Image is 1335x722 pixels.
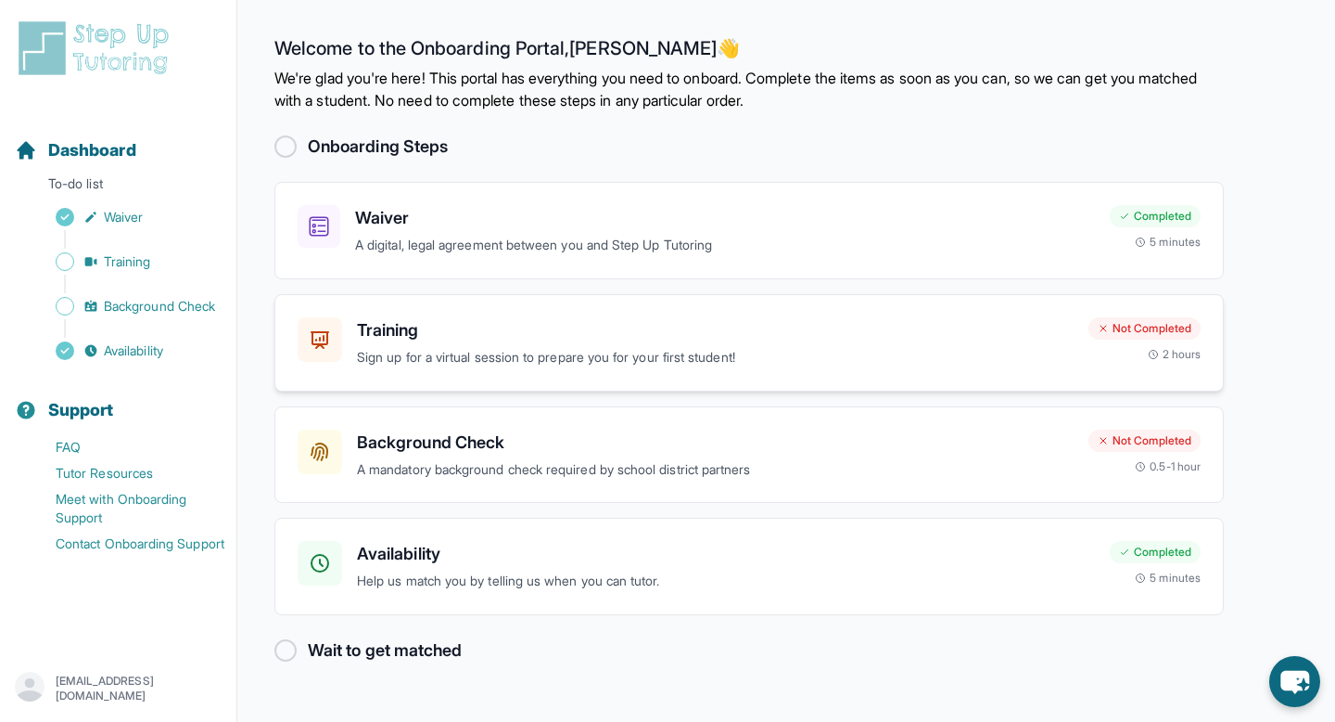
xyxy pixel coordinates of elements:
button: Support [7,367,229,431]
a: Dashboard [15,137,136,163]
button: chat-button [1269,656,1320,707]
div: 2 hours [1148,347,1201,362]
p: We're glad you're here! This portal has everything you need to onboard. Complete the items as soo... [274,67,1224,111]
a: TrainingSign up for a virtual session to prepare you for your first student!Not Completed2 hours [274,294,1224,392]
a: Background CheckA mandatory background check required by school district partnersNot Completed0.5... [274,406,1224,504]
div: Completed [1110,205,1201,227]
a: AvailabilityHelp us match you by telling us when you can tutor.Completed5 minutes [274,518,1224,615]
h3: Availability [357,541,1095,567]
div: Not Completed [1088,317,1201,340]
a: Waiver [15,204,236,230]
span: Waiver [104,208,143,226]
p: Help us match you by telling us when you can tutor. [357,571,1095,592]
a: Tutor Resources [15,460,236,486]
p: A digital, legal agreement between you and Step Up Tutoring [355,235,1095,256]
h2: Wait to get matched [308,638,462,664]
span: Availability [104,342,163,360]
h2: Onboarding Steps [308,134,448,160]
h3: Waiver [355,205,1095,231]
img: logo [15,19,180,78]
p: To-do list [7,174,229,200]
div: 5 minutes [1135,571,1201,586]
button: Dashboard [7,108,229,171]
h3: Background Check [357,430,1074,456]
p: Sign up for a virtual session to prepare you for your first student! [357,347,1074,368]
a: Meet with Onboarding Support [15,486,236,531]
span: Support [48,397,114,423]
span: Training [104,252,151,271]
a: WaiverA digital, legal agreement between you and Step Up TutoringCompleted5 minutes [274,182,1224,279]
a: Training [15,249,236,275]
p: A mandatory background check required by school district partners [357,459,1074,481]
div: Completed [1110,541,1201,563]
span: Dashboard [48,137,136,163]
span: Background Check [104,297,215,316]
a: Background Check [15,293,236,319]
button: [EMAIL_ADDRESS][DOMAIN_NAME] [15,672,222,705]
div: 0.5-1 hour [1135,459,1201,474]
p: [EMAIL_ADDRESS][DOMAIN_NAME] [56,674,222,703]
h3: Training [357,317,1074,343]
div: Not Completed [1088,430,1201,452]
a: Availability [15,338,236,364]
div: 5 minutes [1135,235,1201,250]
a: Contact Onboarding Support [15,531,236,557]
h2: Welcome to the Onboarding Portal, [PERSON_NAME] 👋 [274,37,1224,67]
a: FAQ [15,434,236,460]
